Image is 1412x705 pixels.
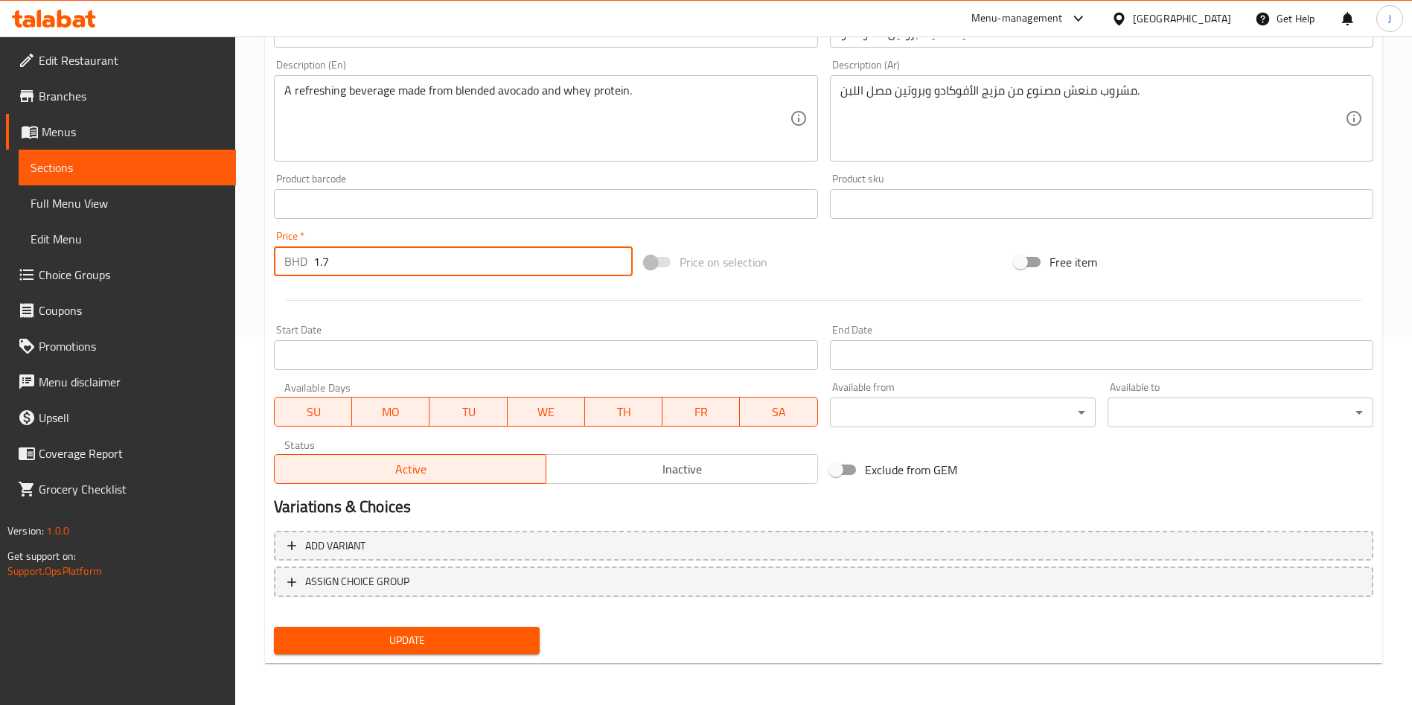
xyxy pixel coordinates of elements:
[585,397,662,427] button: TH
[39,266,224,284] span: Choice Groups
[1050,253,1097,271] span: Free item
[39,480,224,498] span: Grocery Checklist
[39,302,224,319] span: Coupons
[31,194,224,212] span: Full Menu View
[552,459,812,480] span: Inactive
[746,401,811,423] span: SA
[305,572,409,591] span: ASSIGN CHOICE GROUP
[6,471,236,507] a: Grocery Checklist
[508,397,585,427] button: WE
[39,409,224,427] span: Upsell
[7,546,76,566] span: Get support on:
[6,293,236,328] a: Coupons
[429,397,507,427] button: TU
[274,496,1373,518] h2: Variations & Choices
[39,87,224,105] span: Branches
[680,253,767,271] span: Price on selection
[591,401,657,423] span: TH
[865,461,957,479] span: Exclude from GEM
[281,401,346,423] span: SU
[971,10,1063,28] div: Menu-management
[840,83,1345,154] textarea: مشروب منعش مصنوع من مزيج الأفوكادو وبروتين مصل اللبن.
[6,328,236,364] a: Promotions
[39,444,224,462] span: Coverage Report
[6,400,236,436] a: Upsell
[6,42,236,78] a: Edit Restaurant
[6,114,236,150] a: Menus
[1108,398,1373,427] div: ​
[274,567,1373,597] button: ASSIGN CHOICE GROUP
[352,397,429,427] button: MO
[284,83,789,154] textarea: A refreshing beverage made from blended avocado and whey protein.
[305,537,365,555] span: Add variant
[46,521,69,540] span: 1.0.0
[42,123,224,141] span: Menus
[19,150,236,185] a: Sections
[6,257,236,293] a: Choice Groups
[274,627,540,654] button: Update
[19,185,236,221] a: Full Menu View
[662,397,740,427] button: FR
[740,397,817,427] button: SA
[668,401,734,423] span: FR
[7,521,44,540] span: Version:
[830,398,1096,427] div: ​
[514,401,579,423] span: WE
[358,401,424,423] span: MO
[284,252,307,270] p: BHD
[313,246,633,276] input: Please enter price
[39,373,224,391] span: Menu disclaimer
[1388,10,1391,27] span: J
[274,531,1373,561] button: Add variant
[274,397,352,427] button: SU
[286,631,528,650] span: Update
[274,189,817,219] input: Please enter product barcode
[830,189,1373,219] input: Please enter product sku
[6,364,236,400] a: Menu disclaimer
[39,51,224,69] span: Edit Restaurant
[6,78,236,114] a: Branches
[435,401,501,423] span: TU
[31,230,224,248] span: Edit Menu
[31,159,224,176] span: Sections
[281,459,540,480] span: Active
[7,561,102,581] a: Support.OpsPlatform
[6,436,236,471] a: Coverage Report
[39,337,224,355] span: Promotions
[274,454,546,484] button: Active
[546,454,818,484] button: Inactive
[1133,10,1231,27] div: [GEOGRAPHIC_DATA]
[19,221,236,257] a: Edit Menu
